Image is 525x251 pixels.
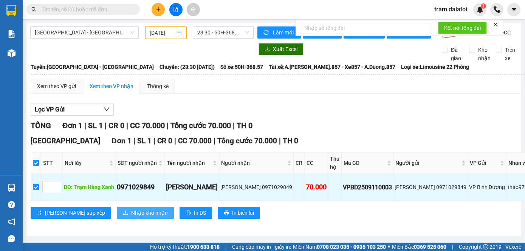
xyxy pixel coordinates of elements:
span: In DS [194,209,206,217]
span: Sài Gòn - Đà Lạt [35,27,134,38]
button: downloadXuất Excel [259,43,304,55]
span: SL 1 [137,136,152,145]
span: sync [263,30,270,36]
span: download [123,210,128,216]
span: | [167,121,169,130]
input: Nhập số tổng đài [300,22,432,34]
th: Thu hộ [328,153,342,174]
div: Xem theo VP gửi [37,82,76,90]
button: downloadNhập kho nhận [117,207,174,219]
div: Xem theo VP nhận [90,82,133,90]
span: Mã GD [344,159,386,167]
span: In biên lai [232,209,254,217]
span: Tài xế: A.[PERSON_NAME].857 - Xe857 - A.Duong.857 [269,63,395,71]
span: Hỗ trợ kỹ thuật: [150,243,220,251]
span: Chuyến: (23:30 [DATE]) [160,63,215,71]
button: caret-down [507,3,520,16]
span: TH 0 [237,121,252,130]
span: SL 1 [88,121,103,130]
span: Đơn 1 [62,121,82,130]
span: TH 0 [283,136,298,145]
span: Kho nhận [475,46,494,62]
span: 23:30 - 50H-368.57 [197,27,249,38]
span: Tổng cước 70.000 [170,121,231,130]
div: DĐ: Trạm Hàng Xanh [64,183,114,191]
span: | [214,136,215,145]
button: Lọc VP Gửi [31,104,114,116]
img: warehouse-icon [8,184,15,192]
th: CC [305,153,328,174]
strong: 0369 525 060 [414,244,446,250]
span: Đã giao [448,46,464,62]
span: CC 70.000 [178,136,212,145]
span: download [265,46,270,53]
span: 1 [482,3,485,9]
span: Nơi lấy [65,159,108,167]
span: CR 0 [157,136,172,145]
span: Số xe: 50H-368.57 [220,63,263,71]
th: CR [294,153,305,174]
span: Miền Nam [293,243,386,251]
span: | [126,121,128,130]
span: Người gửi [395,159,460,167]
span: file-add [173,7,178,12]
img: icon-new-feature [477,6,483,13]
span: Đơn 1 [112,136,132,145]
span: Tên người nhận [167,159,211,167]
span: Kết nối tổng đài [444,24,481,32]
span: Loại xe: Limousine 22 Phòng [401,63,469,71]
div: [PERSON_NAME] 0971029849 [395,183,466,191]
span: Lọc VP Gửi [35,105,65,114]
span: Trên xe [502,46,518,62]
input: 11/09/2025 [150,29,175,37]
span: TỔNG [31,121,51,130]
div: VPBD2509110003 [343,183,392,192]
span: down [104,106,110,112]
button: Kết nối tổng đài [438,22,487,34]
button: printerIn biên lai [218,207,260,219]
span: | [84,121,86,130]
span: aim [190,7,196,12]
span: ⚪️ [388,245,390,248]
span: message [8,235,15,242]
span: Người nhận [221,159,286,167]
span: search [31,7,37,12]
img: phone-icon [494,6,500,13]
span: | [233,121,235,130]
img: logo-vxr [6,5,16,16]
span: printer [224,210,229,216]
strong: 1900 633 818 [187,244,220,250]
span: | [279,136,281,145]
span: [GEOGRAPHIC_DATA] [31,136,100,145]
span: CC 70.000 [130,121,165,130]
img: solution-icon [8,30,15,38]
span: [PERSON_NAME] sắp xếp [45,209,105,217]
span: | [105,121,107,130]
div: 70.000 [306,182,327,192]
span: caret-down [511,6,517,13]
div: [PERSON_NAME] [166,182,218,192]
input: Tìm tên, số ĐT hoặc mã đơn [42,5,131,14]
sup: 1 [481,3,486,9]
div: 0971029849 [117,182,163,192]
span: Tổng cước 70.000 [217,136,277,145]
span: tram.dalatoi [428,5,473,14]
span: question-circle [8,201,15,208]
button: aim [187,3,200,16]
span: close [493,22,498,27]
button: syncLàm mới [257,26,301,39]
div: Thống kê [147,82,169,90]
span: VP Gửi [470,159,499,167]
th: STT [41,153,63,174]
span: | [225,243,226,251]
img: warehouse-icon [8,49,15,57]
span: Làm mới [273,28,295,37]
span: notification [8,218,15,225]
span: Nhập kho nhận [131,209,168,217]
span: Cung cấp máy in - giấy in: [232,243,291,251]
span: copyright [483,244,488,249]
span: | [452,243,453,251]
td: Nhi Trần [165,174,219,201]
strong: 0708 023 035 - 0935 103 250 [317,244,386,250]
button: plus [152,3,165,16]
